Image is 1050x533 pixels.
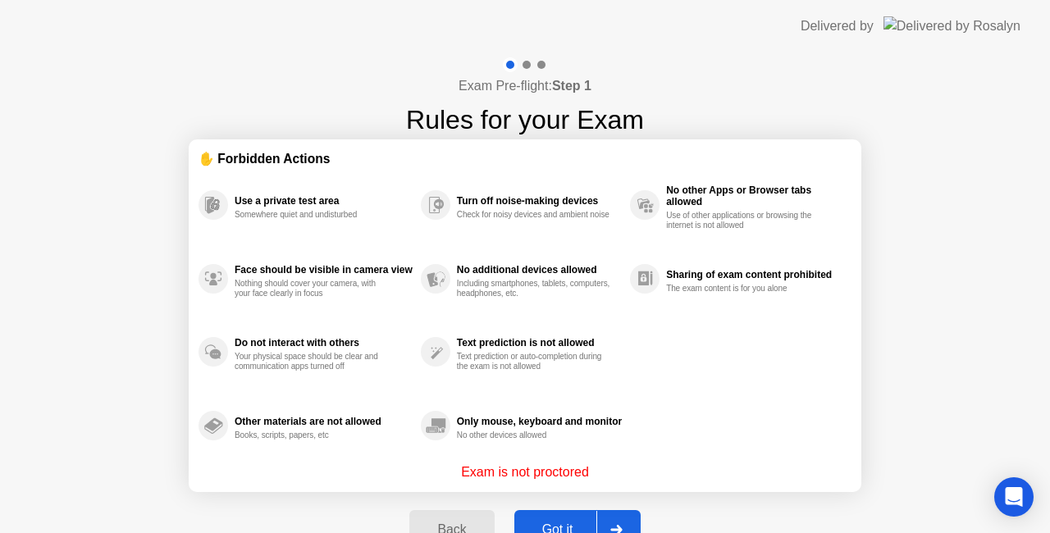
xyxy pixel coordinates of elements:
[457,430,612,440] div: No other devices allowed
[461,462,589,482] p: Exam is not proctored
[666,211,821,230] div: Use of other applications or browsing the internet is not allowed
[235,279,390,298] div: Nothing should cover your camera, with your face clearly in focus
[457,210,612,220] div: Check for noisy devices and ambient noise
[235,264,413,276] div: Face should be visible in camera view
[199,149,851,168] div: ✋ Forbidden Actions
[801,16,874,36] div: Delivered by
[457,279,612,298] div: Including smartphones, tablets, computers, headphones, etc.
[552,79,591,93] b: Step 1
[235,210,390,220] div: Somewhere quiet and undisturbed
[235,337,413,348] div: Do not interact with others
[457,416,622,427] div: Only mouse, keyboard and monitor
[666,284,821,294] div: The exam content is for you alone
[235,352,390,371] div: Your physical space should be clear and communication apps turned off
[457,352,612,371] div: Text prediction or auto-completion during the exam is not allowed
[457,195,622,207] div: Turn off noise-making devices
[457,264,622,276] div: No additional devices allowed
[406,100,644,139] h1: Rules for your Exam
[666,269,843,280] div: Sharing of exam content prohibited
[235,416,413,427] div: Other materials are not allowed
[235,195,413,207] div: Use a private test area
[883,16,1020,35] img: Delivered by Rosalyn
[459,76,591,96] h4: Exam Pre-flight:
[457,337,622,348] div: Text prediction is not allowed
[235,430,390,440] div: Books, scripts, papers, etc
[666,184,843,207] div: No other Apps or Browser tabs allowed
[994,477,1034,517] div: Open Intercom Messenger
